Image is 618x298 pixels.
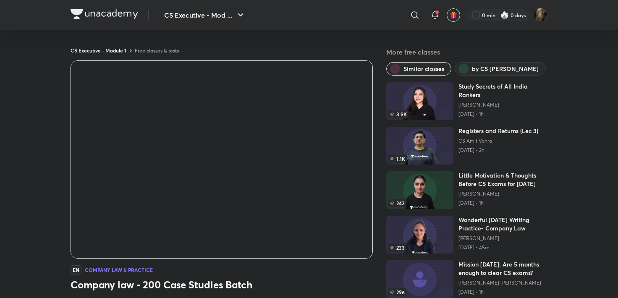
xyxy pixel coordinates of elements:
[458,111,547,118] p: [DATE] • 1h
[159,7,251,24] button: CS Executive - Mod ...
[458,200,547,207] p: [DATE] • 1h
[71,265,81,274] span: EN
[71,9,138,21] a: Company Logo
[388,243,406,252] span: 233
[458,260,547,277] h6: Mission [DATE]: Are 5 months enough to clear CS exams?
[386,62,451,76] button: Similar classes
[458,289,547,295] p: [DATE] • 1h
[386,47,547,57] h5: More free classes
[85,267,153,272] h4: Company Law & Practice
[458,138,538,144] a: CS Amit Vohra
[458,216,547,233] h6: Wonderful [DATE] Writing Practice- Company Law
[388,199,406,207] span: 242
[458,147,538,154] p: [DATE] • 2h
[71,47,126,54] a: CS Executive - Module 1
[458,82,547,99] h6: Study Secrets of All India Rankers
[388,110,409,118] span: 3.9K
[388,154,407,163] span: 1.1K
[135,47,179,54] a: Free classes & tests
[458,127,538,135] h6: Registers and Returns (Lec 3)
[71,278,373,291] h3: Company law - 200 Case Studies Batch
[458,102,547,108] a: [PERSON_NAME]
[458,191,547,197] a: [PERSON_NAME]
[450,11,457,19] img: avatar
[71,61,372,258] iframe: Class
[472,65,539,73] span: by CS Amit Vohra
[388,288,406,296] span: 296
[458,235,547,242] a: [PERSON_NAME]
[458,280,547,286] a: [PERSON_NAME] [PERSON_NAME]
[71,9,138,19] img: Company Logo
[447,8,460,22] button: avatar
[458,244,547,251] p: [DATE] • 45m
[458,171,547,188] h6: Little Motivation & Thoughts Before CS Exams for [DATE]
[500,11,509,19] img: streak
[403,65,444,73] span: Similar classes
[455,62,546,76] button: by CS Amit Vohra
[533,8,547,22] img: Bidita Banik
